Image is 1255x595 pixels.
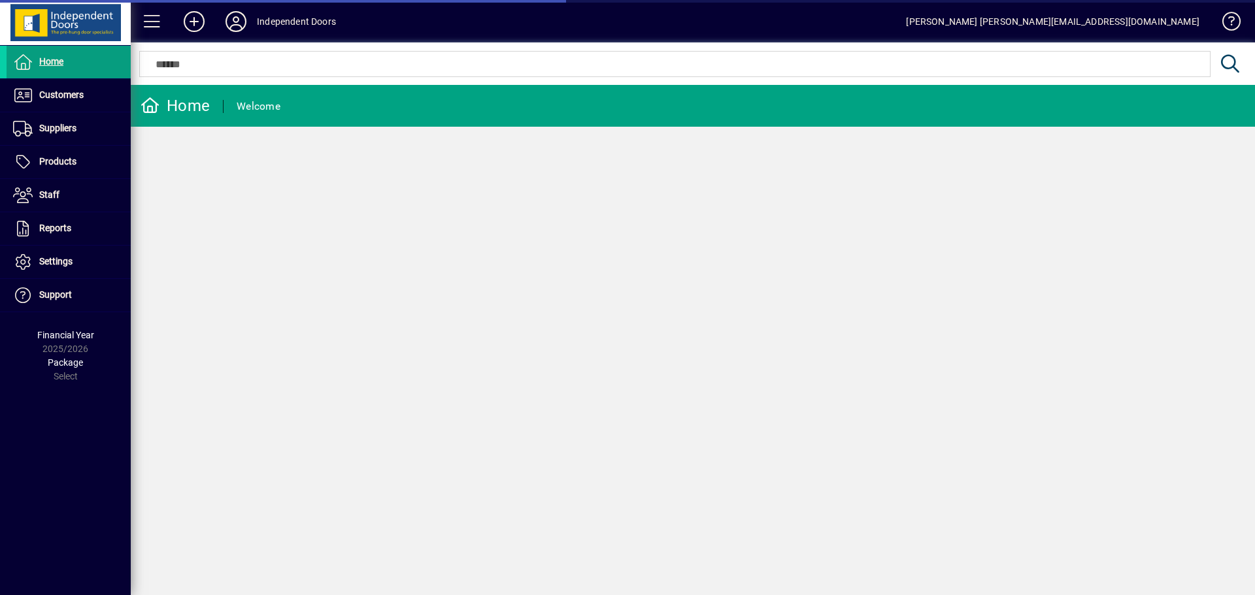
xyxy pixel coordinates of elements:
[39,256,73,266] span: Settings
[237,96,280,117] div: Welcome
[257,11,336,32] div: Independent Doors
[7,112,131,145] a: Suppliers
[7,279,131,312] a: Support
[7,79,131,112] a: Customers
[7,146,131,178] a: Products
[39,223,71,233] span: Reports
[1213,3,1239,45] a: Knowledge Base
[7,179,131,212] a: Staff
[39,56,63,67] span: Home
[39,289,72,300] span: Support
[7,212,131,245] a: Reports
[215,10,257,33] button: Profile
[173,10,215,33] button: Add
[39,123,76,133] span: Suppliers
[39,189,59,200] span: Staff
[48,357,83,368] span: Package
[906,11,1199,32] div: [PERSON_NAME] [PERSON_NAME][EMAIL_ADDRESS][DOMAIN_NAME]
[7,246,131,278] a: Settings
[141,95,210,116] div: Home
[37,330,94,340] span: Financial Year
[39,89,84,100] span: Customers
[39,156,76,167] span: Products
